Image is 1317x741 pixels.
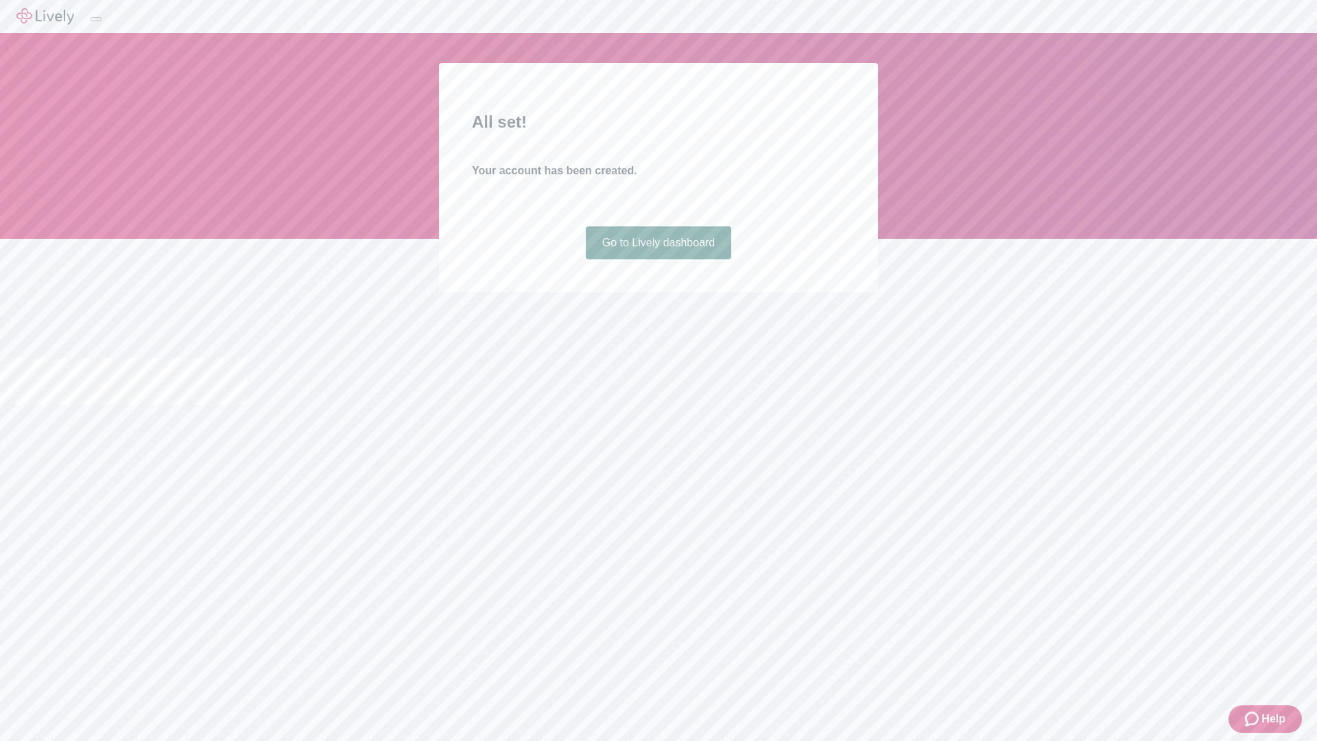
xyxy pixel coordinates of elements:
[1261,711,1285,727] span: Help
[91,17,102,21] button: Log out
[1229,705,1302,733] button: Zendesk support iconHelp
[472,163,845,179] h4: Your account has been created.
[16,8,74,25] img: Lively
[1245,711,1261,727] svg: Zendesk support icon
[472,110,845,134] h2: All set!
[586,226,732,259] a: Go to Lively dashboard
